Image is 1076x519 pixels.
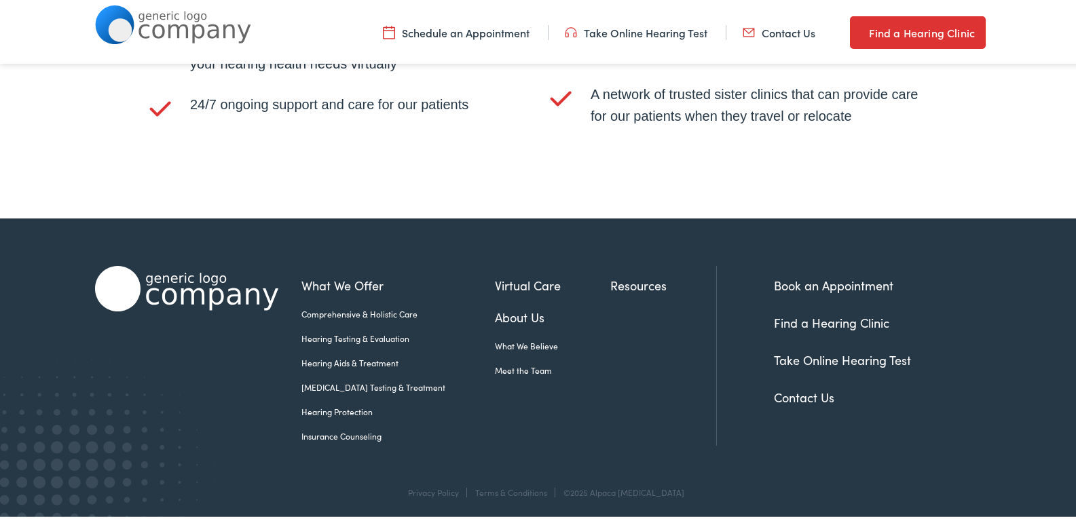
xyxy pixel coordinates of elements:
[301,305,495,318] a: Comprehensive & Holistic Care
[743,22,815,37] a: Contact Us
[301,354,495,366] a: Hearing Aids & Treatment
[409,484,460,495] a: Privacy Policy
[95,263,278,309] img: Alpaca Audiology
[301,273,495,292] a: What We Offer
[301,403,495,415] a: Hearing Protection
[495,305,610,324] a: About Us
[383,22,395,37] img: utility icon
[774,311,889,328] a: Find a Hearing Clinic
[850,14,986,46] a: Find a Hearing Clinic
[190,91,536,134] div: 24/7 ongoing support and care for our patients
[495,362,610,374] a: Meet the Team
[774,386,834,403] a: Contact Us
[565,22,707,37] a: Take Online Hearing Test
[743,22,755,37] img: utility icon
[495,337,610,349] a: What We Believe
[774,349,911,366] a: Take Online Hearing Test
[383,22,530,37] a: Schedule an Appointment
[301,427,495,440] a: Insurance Counseling
[850,22,862,38] img: utility icon
[565,22,577,37] img: utility icon
[591,81,937,124] div: A network of trusted sister clinics that can provide care for our patients when they travel or re...
[495,273,610,292] a: Virtual Care
[301,379,495,391] a: [MEDICAL_DATA] Testing & Treatment
[557,485,685,495] div: ©2025 Alpaca [MEDICAL_DATA]
[610,273,716,292] a: Resources
[476,484,548,495] a: Terms & Conditions
[301,330,495,342] a: Hearing Testing & Evaluation
[774,274,893,291] a: Book an Appointment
